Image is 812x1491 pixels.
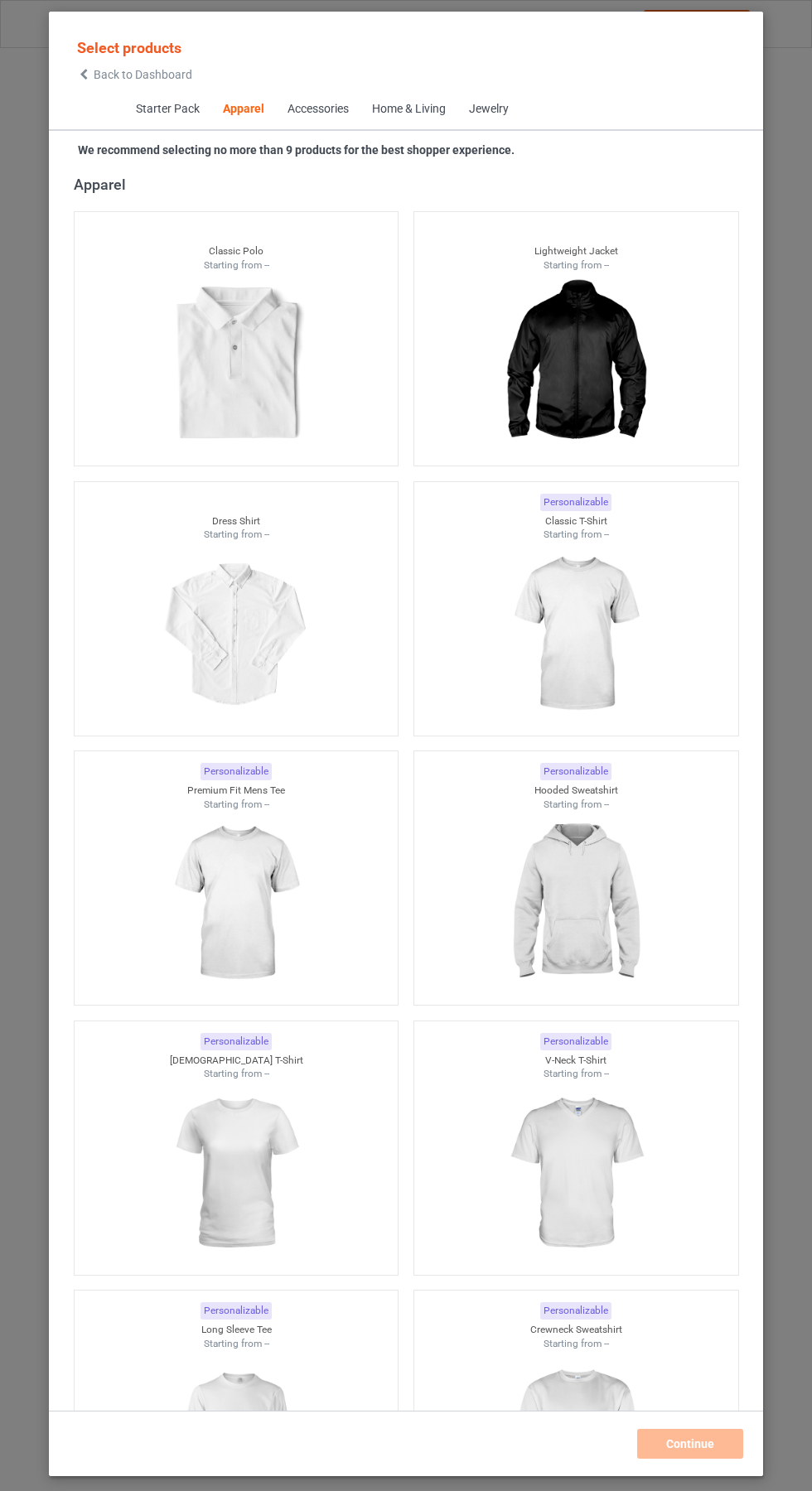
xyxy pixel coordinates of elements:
div: Starting from -- [75,528,399,542]
div: Personalizable [540,1033,611,1050]
div: Starting from -- [75,798,399,812]
span: Back to Dashboard [94,68,192,81]
div: Classic T-Shirt [414,514,738,528]
div: Jewelry [468,101,508,118]
div: Lightweight Jacket [414,244,738,258]
img: regular.jpg [162,542,310,727]
img: regular.jpg [162,811,310,996]
span: Starter Pack [123,89,210,129]
div: Personalizable [201,763,272,780]
div: Personalizable [540,494,611,511]
img: regular.jpg [162,1081,310,1267]
div: Personalizable [201,1302,272,1320]
div: Home & Living [371,101,445,118]
strong: We recommend selecting no more than 9 products for the best shopper experience. [78,143,515,157]
img: regular.jpg [501,272,650,457]
div: Starting from -- [75,258,399,273]
div: Starting from -- [75,1067,399,1081]
div: Starting from -- [414,258,738,273]
div: V-Neck T-Shirt [414,1054,738,1068]
div: Dress Shirt [75,514,399,528]
div: Starting from -- [414,1067,738,1081]
div: Apparel [222,101,263,118]
div: [DEMOGRAPHIC_DATA] T-Shirt [75,1054,399,1068]
div: Personalizable [201,1033,272,1050]
img: regular.jpg [501,811,650,996]
div: Premium Fit Mens Tee [75,784,399,798]
div: Hooded Sweatshirt [414,784,738,798]
div: Personalizable [540,763,611,780]
div: Personalizable [540,1302,611,1320]
div: Apparel [74,175,747,194]
div: Starting from -- [414,1337,738,1351]
div: Crewneck Sweatshirt [414,1323,738,1337]
div: Starting from -- [414,798,738,812]
span: Select products [77,39,181,56]
img: regular.jpg [501,542,650,727]
img: regular.jpg [501,1081,650,1267]
div: Accessories [287,101,348,118]
div: Starting from -- [414,528,738,542]
div: Long Sleeve Tee [75,1323,399,1337]
img: regular.jpg [162,272,310,457]
div: Starting from -- [75,1337,399,1351]
div: Classic Polo [75,244,399,258]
